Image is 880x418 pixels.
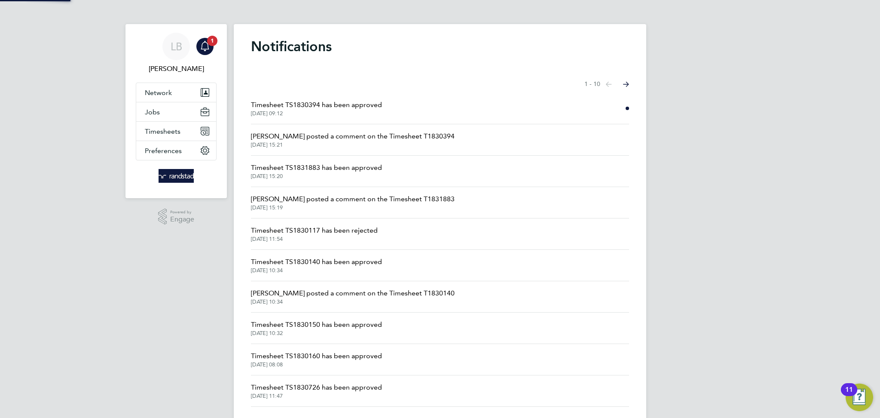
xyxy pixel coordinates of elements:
span: [PERSON_NAME] posted a comment on the Timesheet T1830394 [251,131,455,141]
h1: Notifications [251,38,629,55]
a: Timesheet TS1830150 has been approved[DATE] 10:32 [251,320,382,337]
a: Powered byEngage [158,209,195,225]
span: Jobs [145,108,160,116]
nav: Select page of notifications list [584,76,629,93]
span: Timesheets [145,127,180,135]
span: Timesheet TS1830150 has been approved [251,320,382,330]
span: [DATE] 09:12 [251,110,382,117]
span: LB [171,41,182,52]
span: Timesheet TS1830140 has been approved [251,257,382,267]
div: 11 [845,390,853,401]
span: [DATE] 15:21 [251,141,455,148]
a: LB[PERSON_NAME] [136,33,217,74]
span: Timesheet TS1831883 has been approved [251,163,382,173]
a: Timesheet TS1830160 has been approved[DATE] 08:08 [251,351,382,368]
span: [PERSON_NAME] posted a comment on the Timesheet T1831883 [251,194,455,204]
span: [DATE] 11:47 [251,393,382,400]
a: [PERSON_NAME] posted a comment on the Timesheet T1830394[DATE] 15:21 [251,131,455,148]
a: Go to home page [136,169,217,183]
span: 1 - 10 [584,80,600,89]
a: 1 [196,33,214,60]
span: [DATE] 11:54 [251,236,378,243]
span: Louis Barnfield [136,64,217,74]
a: [PERSON_NAME] posted a comment on the Timesheet T1830140[DATE] 10:34 [251,288,455,305]
span: [DATE] 15:19 [251,204,455,211]
button: Jobs [136,102,216,121]
img: randstad-logo-retina.png [159,169,194,183]
span: 1 [207,36,217,46]
button: Network [136,83,216,102]
span: Timesheet TS1830394 has been approved [251,100,382,110]
span: [DATE] 15:20 [251,173,382,180]
a: Timesheet TS1830117 has been rejected[DATE] 11:54 [251,225,378,243]
span: Timesheet TS1830117 has been rejected [251,225,378,236]
a: Timesheet TS1830394 has been approved[DATE] 09:12 [251,100,382,117]
span: Powered by [170,209,194,216]
span: Timesheet TS1830160 has been approved [251,351,382,361]
span: [DATE] 10:34 [251,298,455,305]
button: Open Resource Center, 11 new notifications [846,384,873,411]
span: [DATE] 08:08 [251,361,382,368]
a: Timesheet TS1830140 has been approved[DATE] 10:34 [251,257,382,274]
span: Preferences [145,147,182,155]
span: Network [145,89,172,97]
span: [DATE] 10:34 [251,267,382,274]
button: Timesheets [136,122,216,141]
span: Engage [170,216,194,223]
a: Timesheet TS1831883 has been approved[DATE] 15:20 [251,163,382,180]
span: [DATE] 10:32 [251,330,382,337]
a: [PERSON_NAME] posted a comment on the Timesheet T1831883[DATE] 15:19 [251,194,455,211]
button: Preferences [136,141,216,160]
a: Timesheet TS1830726 has been approved[DATE] 11:47 [251,382,382,400]
span: [PERSON_NAME] posted a comment on the Timesheet T1830140 [251,288,455,298]
nav: Main navigation [125,24,227,198]
span: Timesheet TS1830726 has been approved [251,382,382,393]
